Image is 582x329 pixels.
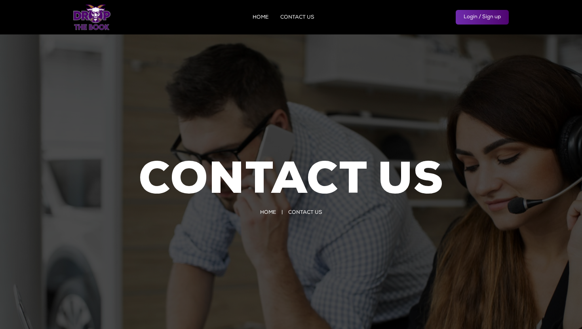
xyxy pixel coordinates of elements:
h1: CONTACT US [139,155,444,208]
a: HOME [260,210,276,215]
span: | [281,210,283,215]
img: logo.png [73,4,111,30]
span: CONTACT US [288,210,322,215]
a: Login / Sign up [456,10,509,25]
a: CONTACT US [280,15,314,20]
a: HOME [253,15,268,20]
